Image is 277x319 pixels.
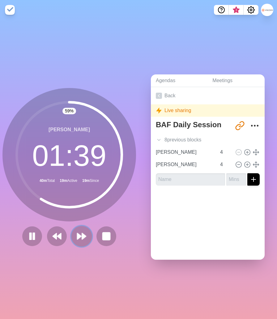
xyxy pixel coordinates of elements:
[151,104,265,117] div: Live sharing
[153,158,216,171] input: Name
[234,8,239,13] span: 3
[199,136,201,144] span: s
[234,120,246,132] button: Share link
[153,146,216,158] input: Name
[226,173,246,186] input: Mins
[218,158,232,171] input: Mins
[249,120,261,132] button: More
[244,5,258,15] button: Settings
[207,74,265,87] a: Meetings
[218,146,232,158] input: Mins
[151,134,265,146] div: 8 previous block
[151,87,265,104] a: Back
[156,173,225,186] input: Name
[5,5,15,15] img: timeblocks logo
[229,5,244,15] button: What’s new
[151,74,207,87] a: Agendas
[214,5,229,15] button: Help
